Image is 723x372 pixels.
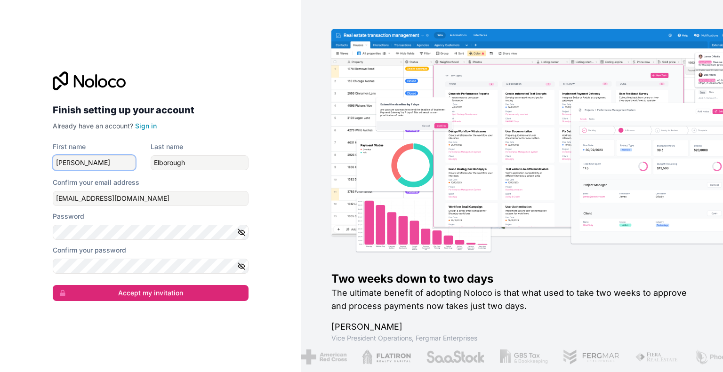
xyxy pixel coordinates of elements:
label: Password [53,212,84,221]
input: Confirm password [53,259,249,274]
label: Last name [151,142,183,151]
label: Confirm your password [53,245,126,255]
img: /assets/american-red-cross-BAupjrZR.png [297,349,342,364]
input: family-name [151,155,249,170]
input: Password [53,225,249,240]
img: /assets/flatiron-C8eUkumj.png [357,349,406,364]
a: Sign in [135,122,157,130]
img: /assets/gbstax-C-GtDUiK.png [495,349,543,364]
span: Already have an account? [53,122,133,130]
h2: The ultimate benefit of adopting Noloco is that what used to take two weeks to approve and proces... [331,286,693,313]
input: given-name [53,155,136,170]
button: Accept my invitation [53,285,249,301]
h2: Finish setting up your account [53,102,249,119]
h1: Vice President Operations , Fergmar Enterprises [331,333,693,343]
input: Email address [53,191,249,206]
h1: [PERSON_NAME] [331,320,693,333]
img: /assets/saastock-C6Zbiodz.png [421,349,480,364]
h1: Two weeks down to two days [331,271,693,286]
label: Confirm your email address [53,178,139,187]
img: /assets/fiera-fwj2N5v4.png [630,349,675,364]
label: First name [53,142,86,151]
img: /assets/fergmar-CudnrXN5.png [558,349,615,364]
